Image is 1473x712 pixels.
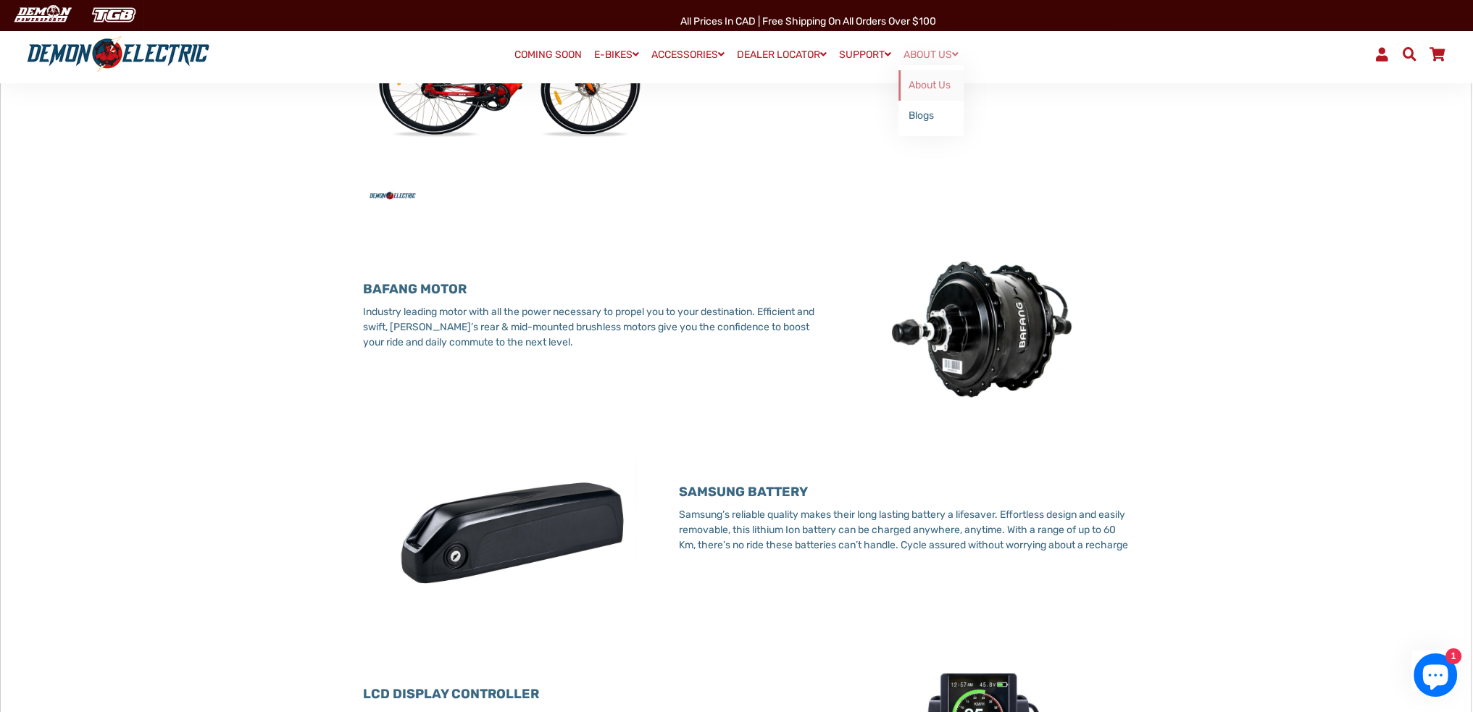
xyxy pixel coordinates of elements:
[362,456,656,611] img: MicrosoftTeams-image_11.jpg
[362,304,814,350] p: Industry leading motor with all the power necessary to propel you to your destination. Efficient ...
[836,253,1130,408] img: MicrosoftTeams-image_10.jpg
[898,101,964,131] a: Blogs
[1409,653,1461,700] inbox-online-store-chat: Shopify online store chat
[84,3,143,27] img: TGB Canada
[362,282,814,298] h3: BAFANG MOTOR
[732,44,832,65] a: DEALER LOCATOR
[680,15,936,28] span: All Prices in CAD | Free shipping on all orders over $100
[678,507,1130,553] p: Samsung’s reliable quality makes their long lasting battery a lifesaver. Effortless design and ea...
[362,687,814,703] h3: LCD DISPLAY CONTROLLER
[7,3,77,27] img: Demon Electric
[834,44,896,65] a: SUPPORT
[898,70,964,101] a: About Us
[509,45,587,65] a: COMING SOON
[678,485,1130,501] h3: SAMSUNG BATTERY
[22,35,214,73] img: Demon Electric logo
[589,44,644,65] a: E-BIKES
[898,44,964,65] a: ABOUT US
[646,44,730,65] a: ACCESSORIES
